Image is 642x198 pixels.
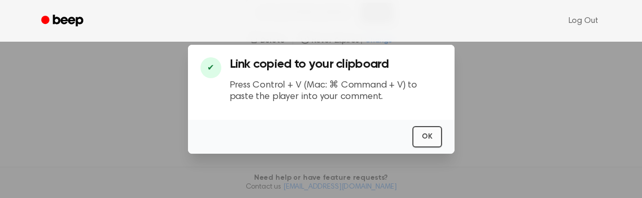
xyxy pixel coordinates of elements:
[34,11,93,31] a: Beep
[558,8,609,33] a: Log Out
[412,126,442,147] button: OK
[200,57,221,78] div: ✔
[230,80,442,103] p: Press Control + V (Mac: ⌘ Command + V) to paste the player into your comment.
[230,57,442,71] h3: Link copied to your clipboard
